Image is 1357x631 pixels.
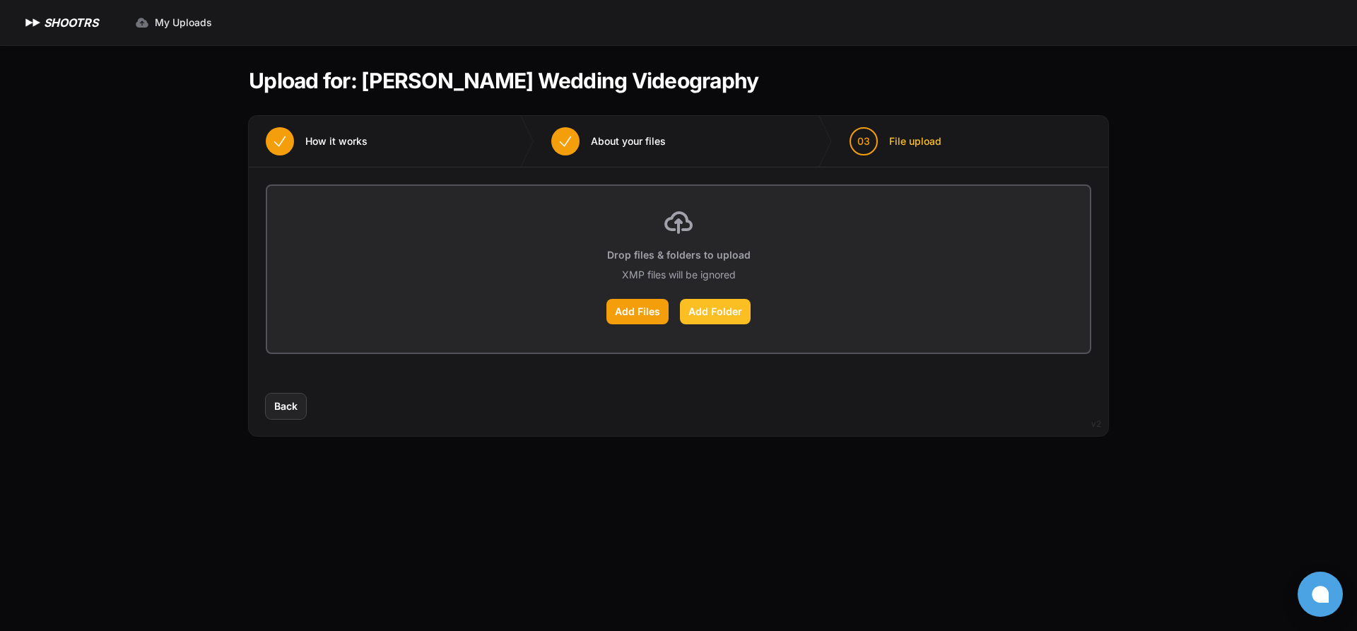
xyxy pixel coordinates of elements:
[889,134,941,148] span: File upload
[607,248,751,262] p: Drop files & folders to upload
[249,116,384,167] button: How it works
[622,268,736,282] p: XMP files will be ignored
[606,299,669,324] label: Add Files
[833,116,958,167] button: 03 File upload
[266,394,306,419] button: Back
[155,16,212,30] span: My Uploads
[534,116,683,167] button: About your files
[274,399,298,413] span: Back
[23,14,44,31] img: SHOOTRS
[127,10,221,35] a: My Uploads
[1091,415,1101,432] div: v2
[305,134,368,148] span: How it works
[1298,572,1343,617] button: Open chat window
[857,134,870,148] span: 03
[591,134,666,148] span: About your files
[249,68,758,93] h1: Upload for: [PERSON_NAME] Wedding Videography
[23,14,98,31] a: SHOOTRS SHOOTRS
[680,299,751,324] label: Add Folder
[44,14,98,31] h1: SHOOTRS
